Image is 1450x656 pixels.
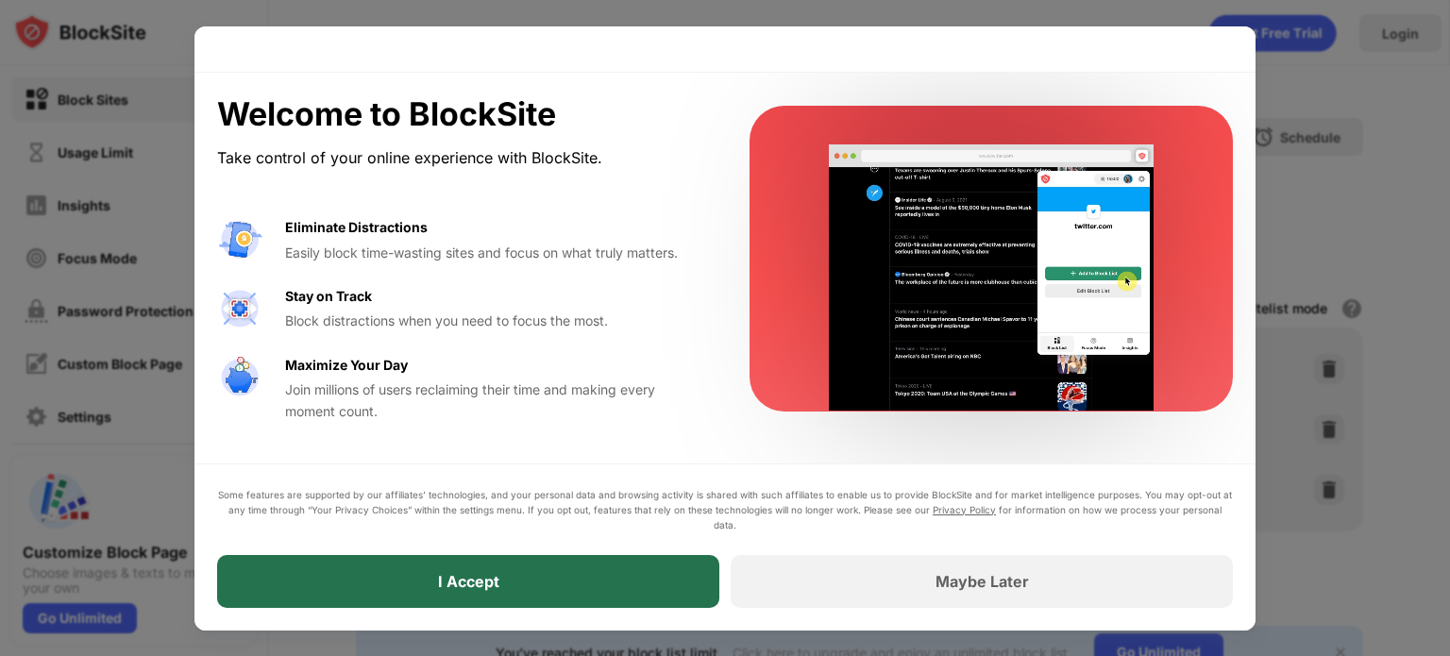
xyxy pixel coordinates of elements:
[217,217,262,262] img: value-avoid-distractions.svg
[217,144,704,172] div: Take control of your online experience with BlockSite.
[217,286,262,331] img: value-focus.svg
[285,243,704,263] div: Easily block time-wasting sites and focus on what truly matters.
[217,355,262,400] img: value-safe-time.svg
[217,487,1233,532] div: Some features are supported by our affiliates’ technologies, and your personal data and browsing ...
[217,95,704,134] div: Welcome to BlockSite
[285,379,704,422] div: Join millions of users reclaiming their time and making every moment count.
[285,355,408,376] div: Maximize Your Day
[285,311,704,331] div: Block distractions when you need to focus the most.
[438,572,499,591] div: I Accept
[933,504,996,515] a: Privacy Policy
[285,286,372,307] div: Stay on Track
[285,217,428,238] div: Eliminate Distractions
[936,572,1029,591] div: Maybe Later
